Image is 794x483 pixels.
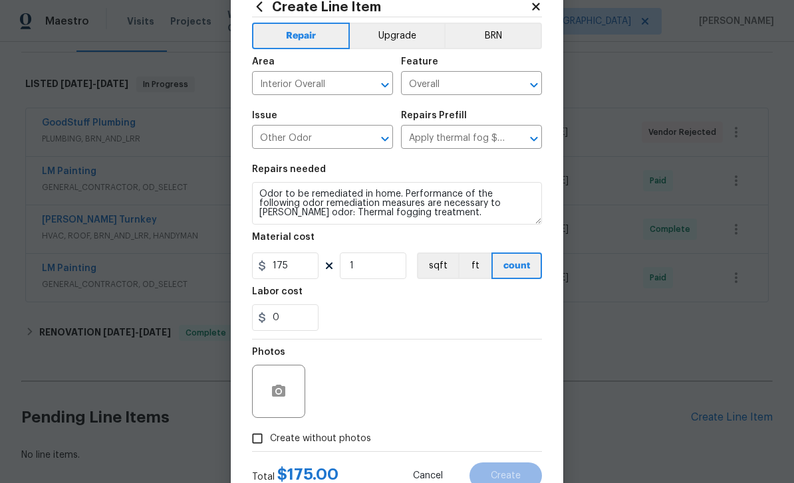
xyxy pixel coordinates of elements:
h5: Repairs needed [252,165,326,174]
button: BRN [444,23,542,49]
textarea: Odor to be remediated in home. Performance of the following odor remediation measures are necessa... [252,182,542,225]
span: Cancel [413,471,443,481]
h5: Repairs Prefill [401,111,467,120]
span: $ 175.00 [277,466,338,482]
button: Open [376,130,394,148]
h5: Material cost [252,233,315,242]
button: Upgrade [350,23,445,49]
button: Open [525,76,543,94]
button: Repair [252,23,350,49]
h5: Photos [252,347,285,357]
h5: Area [252,57,275,66]
button: ft [458,252,491,279]
button: count [491,252,542,279]
button: Open [525,130,543,148]
h5: Feature [401,57,438,66]
h5: Issue [252,111,277,120]
span: Create [491,471,521,481]
button: Open [376,76,394,94]
span: Create without photos [270,432,371,446]
h5: Labor cost [252,287,303,296]
button: sqft [417,252,458,279]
